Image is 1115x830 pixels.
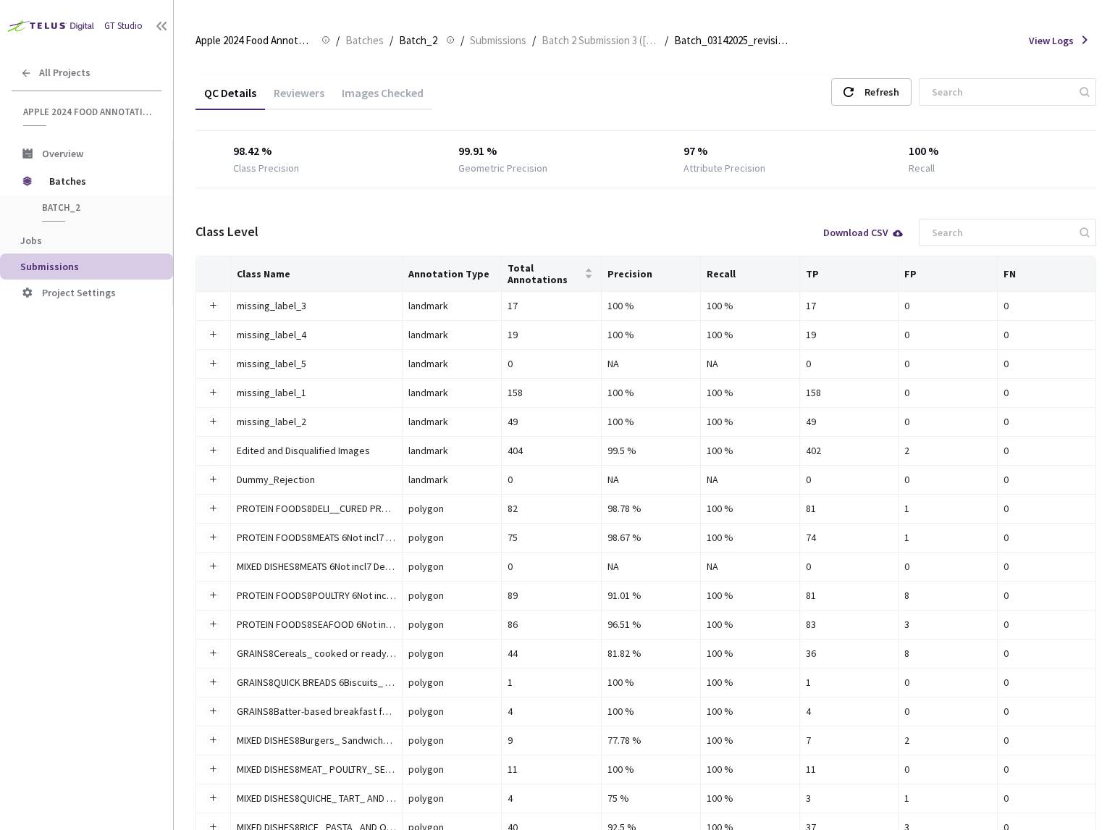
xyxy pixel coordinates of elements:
[207,792,219,804] button: Expand row
[508,674,595,690] div: 1
[607,443,694,458] div: 99.5 %
[237,500,396,516] div: PROTEIN FOODS8DELI__CURED PRODUCTS 6Meat and Poultry9
[1003,529,1090,545] div: 0
[470,32,526,49] span: Submissions
[683,160,765,176] div: Attribute Precision
[237,732,396,748] div: MIXED DISHES8Burgers_ Sandwiches and wraps 6Incl7 Tacos and Burritos9
[542,32,659,49] span: Batch 2 Submission 3 ([DATE])
[707,529,794,545] div: 100 %
[904,414,990,429] div: 0
[508,790,595,806] div: 4
[408,500,495,516] div: polygon
[1003,298,1090,314] div: 0
[508,587,595,603] div: 89
[207,387,219,398] button: Expand row
[390,32,393,49] li: /
[707,703,794,719] div: 100 %
[806,587,893,603] div: 81
[207,503,219,514] button: Expand row
[20,260,79,273] span: Submissions
[237,471,396,487] div: Dummy_Rejection
[607,587,694,603] div: 91.01 %
[458,160,547,176] div: Geometric Precision
[207,619,219,630] button: Expand row
[207,445,219,456] button: Expand row
[923,219,1077,246] input: Search
[1003,587,1090,603] div: 0
[207,676,219,688] button: Expand row
[806,674,893,690] div: 1
[923,79,1077,105] input: Search
[806,761,893,777] div: 11
[231,256,403,292] th: Class Name
[607,471,694,487] div: NA
[1003,558,1090,574] div: 0
[42,286,116,299] span: Project Settings
[408,761,495,777] div: polygon
[904,529,990,545] div: 1
[904,385,990,401] div: 0
[237,385,396,401] div: missing_label_1
[207,532,219,543] button: Expand row
[207,647,219,659] button: Expand row
[707,471,794,487] div: NA
[233,160,299,176] div: Class Precision
[607,732,694,748] div: 77.78 %
[237,558,396,574] div: MIXED DISHES8MEATS 6Not incl7 Deli and Mixed Dishes9
[237,356,396,372] div: missing_label_5
[508,327,595,343] div: 19
[904,443,990,458] div: 2
[1029,33,1074,49] span: View Logs
[233,143,383,160] div: 98.42 %
[342,32,387,48] a: Batches
[806,558,893,574] div: 0
[1003,500,1090,516] div: 0
[806,732,893,748] div: 7
[195,222,258,242] div: Class Level
[508,529,595,545] div: 75
[806,385,893,401] div: 158
[707,558,794,574] div: NA
[607,761,694,777] div: 100 %
[904,674,990,690] div: 0
[904,703,990,719] div: 0
[508,385,595,401] div: 158
[237,645,396,661] div: GRAINS8Cereals_ cooked or ready to eat
[806,471,893,487] div: 0
[607,703,694,719] div: 100 %
[899,256,997,292] th: FP
[904,327,990,343] div: 0
[1003,471,1090,487] div: 0
[607,298,694,314] div: 100 %
[20,234,42,247] span: Jobs
[408,674,495,690] div: polygon
[508,703,595,719] div: 4
[336,32,340,49] li: /
[602,256,701,292] th: Precision
[408,703,495,719] div: polygon
[806,327,893,343] div: 19
[1003,761,1090,777] div: 0
[904,732,990,748] div: 2
[237,587,396,603] div: PROTEIN FOODS8POULTRY 6Not incl7 Deli and Mixed Dishes9
[408,558,495,574] div: polygon
[904,500,990,516] div: 1
[42,201,149,214] span: Batch_2
[207,763,219,775] button: Expand row
[508,732,595,748] div: 9
[904,616,990,632] div: 3
[42,147,83,160] span: Overview
[1003,645,1090,661] div: 0
[707,645,794,661] div: 100 %
[237,616,396,632] div: PROTEIN FOODS8SEAFOOD 6Not incl7 Mixed Dishes9
[707,327,794,343] div: 100 %
[904,761,990,777] div: 0
[998,256,1096,292] th: FN
[508,645,595,661] div: 44
[508,500,595,516] div: 82
[806,298,893,314] div: 17
[806,414,893,429] div: 49
[665,32,668,49] li: /
[1003,414,1090,429] div: 0
[408,443,495,458] div: landmark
